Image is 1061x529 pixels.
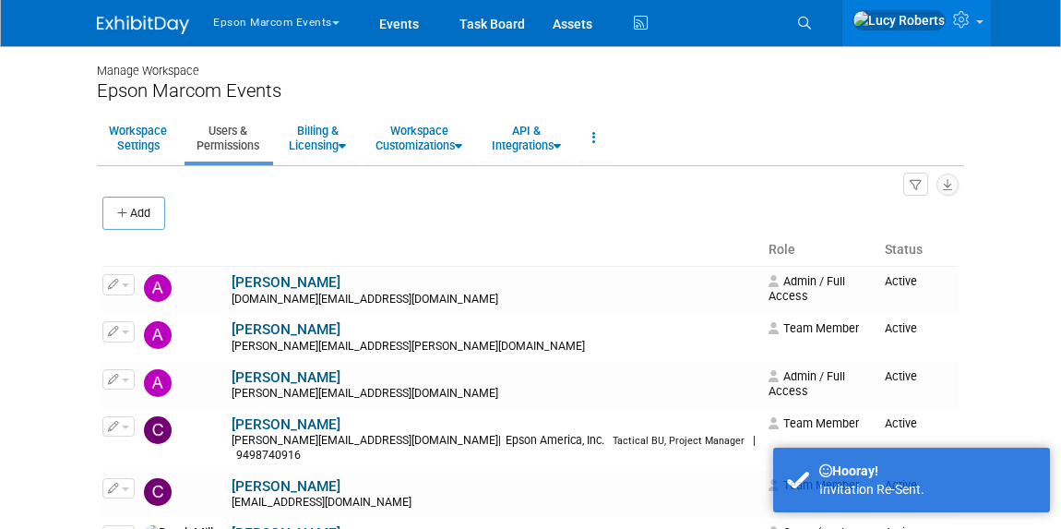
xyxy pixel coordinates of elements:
th: Status [877,234,959,266]
span: Team Member [769,478,859,492]
a: [PERSON_NAME] [232,478,340,495]
span: Admin / Full Access [769,274,845,303]
img: Cynthia Kirk [144,478,172,506]
th: Role [761,234,877,266]
div: [DOMAIN_NAME][EMAIL_ADDRESS][DOMAIN_NAME] [232,293,757,307]
div: Hooray! [819,462,1036,480]
a: [PERSON_NAME] [232,321,340,338]
span: Active [885,274,917,288]
a: WorkspaceCustomizations [364,115,474,161]
img: Annie Tennet [144,369,172,397]
div: [PERSON_NAME][EMAIL_ADDRESS][DOMAIN_NAME] [232,434,757,463]
span: Team Member [769,321,859,335]
span: Active [885,416,917,430]
a: WorkspaceSettings [97,115,179,161]
div: Invitation Re-Sent. [819,480,1036,499]
div: Epson Marcom Events [97,79,964,102]
img: Andrew Wong [144,321,172,349]
div: Manage Workspace [97,46,964,79]
img: Chris Nickel [144,416,172,444]
div: [PERSON_NAME][EMAIL_ADDRESS][DOMAIN_NAME] [232,387,757,402]
img: Alex Madrid [144,274,172,302]
div: [EMAIL_ADDRESS][DOMAIN_NAME] [232,496,757,511]
span: Admin / Full Access [769,369,845,398]
a: Billing &Licensing [277,115,358,161]
a: [PERSON_NAME] [232,274,340,291]
a: Users &Permissions [185,115,271,161]
img: ExhibitDay [97,16,189,34]
img: Lucy Roberts [852,10,946,30]
span: Epson America, Inc. [501,434,610,447]
span: Active [885,369,917,383]
button: Add [102,197,165,230]
span: Tactical BU, Project Manager [613,435,745,447]
span: | [753,434,756,447]
a: [PERSON_NAME] [232,369,340,386]
a: [PERSON_NAME] [232,416,340,433]
div: [PERSON_NAME][EMAIL_ADDRESS][PERSON_NAME][DOMAIN_NAME] [232,340,757,355]
a: API &Integrations [480,115,573,161]
span: 9498740916 [232,449,306,462]
span: Team Member [769,416,859,430]
span: Active [885,321,917,335]
span: | [498,434,501,447]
